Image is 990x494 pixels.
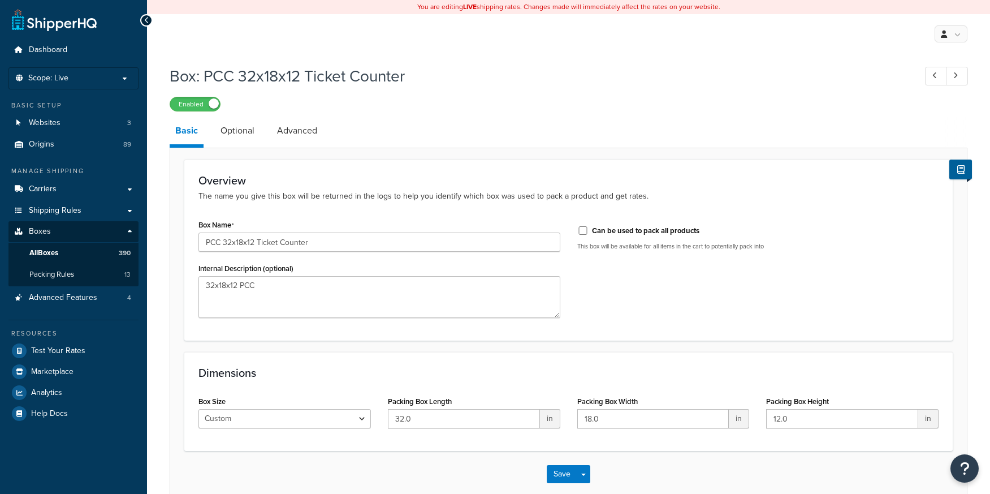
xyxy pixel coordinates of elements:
[29,184,57,194] span: Carriers
[8,101,139,110] div: Basic Setup
[198,190,939,203] p: The name you give this box will be returned in the logs to help you identify which box was used t...
[123,140,131,149] span: 89
[127,118,131,128] span: 3
[198,221,234,230] label: Box Name
[29,140,54,149] span: Origins
[29,293,97,303] span: Advanced Features
[127,293,131,303] span: 4
[170,65,904,87] h1: Box: PCC 32x18x12 Ticket Counter
[28,74,68,83] span: Scope: Live
[8,362,139,382] a: Marketplace
[170,97,220,111] label: Enabled
[119,248,131,258] span: 390
[8,383,139,403] a: Analytics
[8,264,139,285] a: Packing Rules13
[540,409,560,428] span: in
[31,409,68,419] span: Help Docs
[29,270,74,280] span: Packing Rules
[271,117,323,144] a: Advanced
[918,409,939,428] span: in
[215,117,260,144] a: Optional
[29,227,51,237] span: Boxes
[8,40,139,61] a: Dashboard
[198,276,560,318] textarea: 32x18x12 PCC
[463,2,477,12] b: LIVE
[31,346,85,356] span: Test Your Rates
[8,287,139,308] a: Advanced Features4
[29,118,60,128] span: Websites
[729,409,749,428] span: in
[577,242,939,251] p: This box will be available for all items in the cart to potentially pack into
[170,117,204,148] a: Basic
[8,134,139,155] li: Origins
[29,45,67,55] span: Dashboard
[388,397,452,406] label: Packing Box Length
[8,221,139,286] li: Boxes
[8,243,139,264] a: AllBoxes390
[766,397,829,406] label: Packing Box Height
[8,113,139,134] li: Websites
[8,134,139,155] a: Origins89
[577,397,638,406] label: Packing Box Width
[8,403,139,424] a: Help Docs
[8,166,139,176] div: Manage Shipping
[949,160,972,179] button: Show Help Docs
[29,206,81,216] span: Shipping Rules
[946,67,968,85] a: Next Record
[547,465,577,483] button: Save
[31,388,62,398] span: Analytics
[8,264,139,285] li: Packing Rules
[8,341,139,361] a: Test Your Rates
[8,287,139,308] li: Advanced Features
[29,248,58,258] span: All Boxes
[198,264,293,273] label: Internal Description (optional)
[198,174,939,187] h3: Overview
[8,179,139,200] a: Carriers
[198,397,226,406] label: Box Size
[198,367,939,379] h3: Dimensions
[8,113,139,134] a: Websites3
[8,329,139,338] div: Resources
[592,226,699,236] label: Can be used to pack all products
[8,200,139,221] a: Shipping Rules
[8,221,139,242] a: Boxes
[124,270,131,280] span: 13
[950,454,979,483] button: Open Resource Center
[31,367,74,377] span: Marketplace
[925,67,947,85] a: Previous Record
